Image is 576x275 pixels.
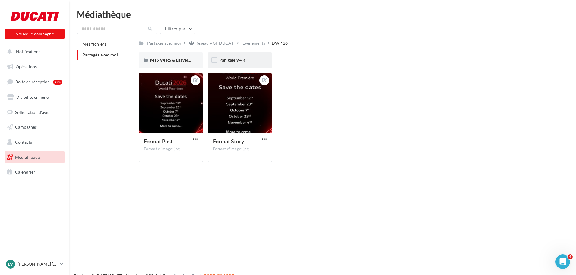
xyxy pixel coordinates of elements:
div: Format d'image: jpg [213,146,267,152]
span: Contacts [15,139,32,145]
button: Filtrer par [160,24,195,34]
span: Opérations [16,64,37,69]
span: Visibilité en ligne [16,94,49,100]
span: 4 [568,254,573,259]
div: Partagés avec moi [147,40,181,46]
span: Format Story [213,138,244,145]
div: 99+ [53,80,62,85]
div: Événements [242,40,265,46]
div: Réseau VGF DUCATI [195,40,235,46]
span: Notifications [16,49,40,54]
button: Nouvelle campagne [5,29,65,39]
a: Médiathèque [4,151,66,164]
a: Opérations [4,60,66,73]
div: Format d'image: jpg [144,146,198,152]
span: Campagnes [15,124,37,130]
span: MTS V4 RS & Diavel V4 RS [150,57,200,62]
span: Calendrier [15,169,35,174]
div: Médiathèque [77,10,569,19]
span: Partagés avec moi [82,52,118,57]
span: Médiathèque [15,155,40,160]
span: Lv [8,261,13,267]
span: Mes fichiers [82,41,106,46]
p: [PERSON_NAME] [PERSON_NAME] [17,261,58,267]
span: Format Post [144,138,173,145]
iframe: Intercom live chat [555,254,570,269]
span: Panigale V4 R [219,57,245,62]
div: DWP 26 [272,40,288,46]
a: Contacts [4,136,66,149]
button: Notifications [4,45,63,58]
a: Calendrier [4,166,66,178]
a: Campagnes [4,121,66,133]
a: Lv [PERSON_NAME] [PERSON_NAME] [5,258,65,270]
span: Boîte de réception [15,79,50,84]
a: Boîte de réception99+ [4,75,66,88]
a: Sollicitation d'avis [4,106,66,119]
a: Visibilité en ligne [4,91,66,104]
span: Sollicitation d'avis [15,109,49,114]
